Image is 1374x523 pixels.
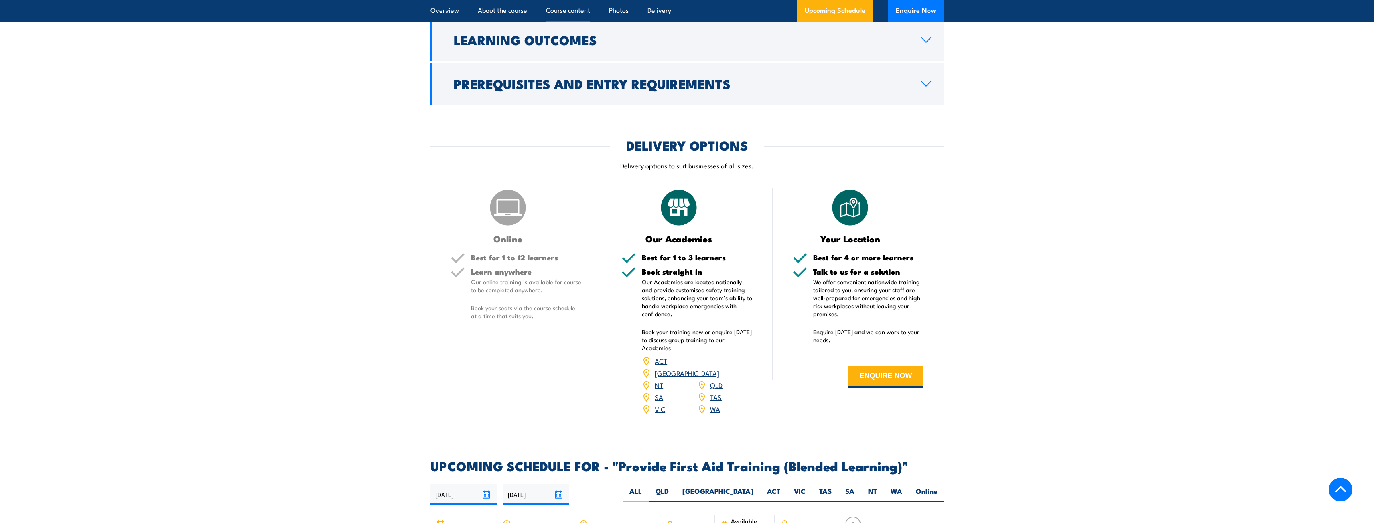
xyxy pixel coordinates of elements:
[793,234,908,243] h3: Your Location
[471,268,582,275] h5: Learn anywhere
[655,404,665,414] a: VIC
[655,356,667,365] a: ACT
[710,380,723,390] a: QLD
[655,380,663,390] a: NT
[813,254,924,261] h5: Best for 4 or more learners
[676,487,760,502] label: [GEOGRAPHIC_DATA]
[430,460,944,471] h2: UPCOMING SCHEDULE FOR - "Provide First Aid Training (Blended Learning)"
[623,487,649,502] label: ALL
[454,34,908,45] h2: Learning Outcomes
[813,268,924,275] h5: Talk to us for a solution
[430,161,944,170] p: Delivery options to suit businesses of all sizes.
[812,487,838,502] label: TAS
[451,234,566,243] h3: Online
[710,404,720,414] a: WA
[838,487,861,502] label: SA
[710,392,722,402] a: TAS
[471,278,582,294] p: Our online training is available for course to be completed anywhere.
[471,304,582,320] p: Book your seats via the course schedule at a time that suits you.
[760,487,787,502] label: ACT
[861,487,884,502] label: NT
[642,328,753,352] p: Book your training now or enquire [DATE] to discuss group training to our Academies
[655,392,663,402] a: SA
[848,366,923,388] button: ENQUIRE NOW
[471,254,582,261] h5: Best for 1 to 12 learners
[655,368,719,378] a: [GEOGRAPHIC_DATA]
[430,63,944,105] a: Prerequisites and Entry Requirements
[621,234,737,243] h3: Our Academies
[642,254,753,261] h5: Best for 1 to 3 learners
[454,78,908,89] h2: Prerequisites and Entry Requirements
[626,139,748,151] h2: DELIVERY OPTIONS
[503,484,569,505] input: To date
[787,487,812,502] label: VIC
[813,328,924,344] p: Enquire [DATE] and we can work to your needs.
[642,268,753,275] h5: Book straight in
[813,278,924,318] p: We offer convenient nationwide training tailored to you, ensuring your staff are well-prepared fo...
[884,487,909,502] label: WA
[430,484,497,505] input: From date
[642,278,753,318] p: Our Academies are located nationally and provide customised safety training solutions, enhancing ...
[909,487,944,502] label: Online
[430,19,944,61] a: Learning Outcomes
[649,487,676,502] label: QLD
